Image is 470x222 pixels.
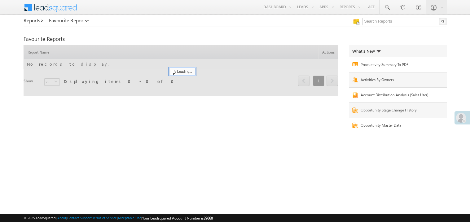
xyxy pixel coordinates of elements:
[57,216,66,220] a: About
[361,77,433,84] a: Activities By Owners
[352,48,381,54] div: What's New
[352,77,358,82] img: Report
[352,107,358,113] img: Report
[353,19,359,25] img: Manage all your saved reports!
[49,18,90,23] a: Favourite Reports
[376,50,381,53] img: What's new
[40,17,44,24] span: >
[24,18,44,23] a: Reports>
[93,216,117,220] a: Terms of Service
[361,107,433,115] a: Opportunity Stage Change History
[67,216,92,220] a: Contact Support
[362,18,446,25] input: Search Reports
[24,215,213,221] span: © 2025 LeadSquared | | | | |
[118,216,141,220] a: Acceptable Use
[204,216,213,220] span: 39660
[361,92,433,99] a: Account Distribution Analysis (Sales User)
[24,36,446,42] div: Favourite Reports
[352,62,358,66] img: Report
[169,68,195,75] div: Loading...
[361,62,433,69] a: Productivity Summary To PDF
[142,216,213,220] span: Your Leadsquared Account Number is
[352,123,358,128] img: Report
[352,92,358,98] img: Report
[361,123,433,130] a: Opportunity Master Data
